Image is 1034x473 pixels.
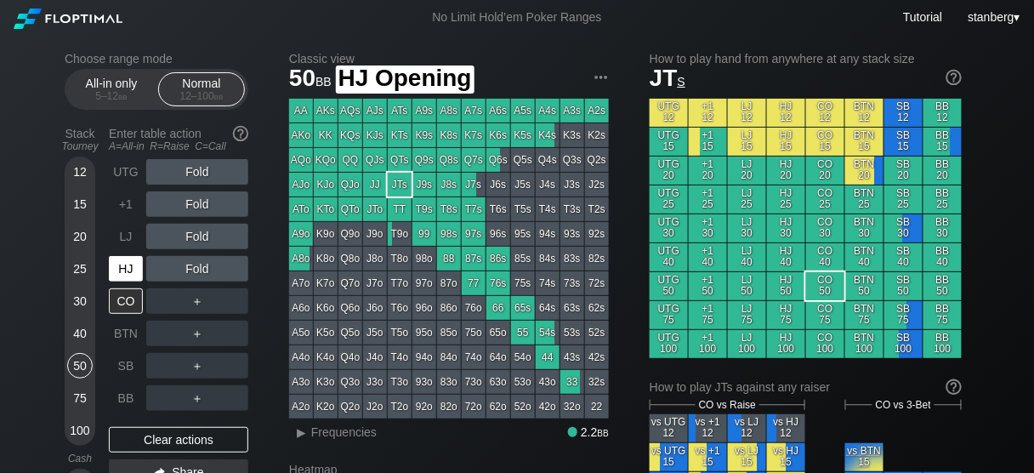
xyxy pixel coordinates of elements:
[486,222,510,246] div: 96s
[923,330,962,358] div: BB 100
[388,99,412,123] div: ATs
[289,370,313,394] div: A3o
[314,222,338,246] div: K9o
[314,148,338,172] div: KQo
[585,247,609,271] div: 82s
[363,395,387,419] div: J2o
[314,296,338,320] div: K6o
[767,214,805,242] div: HJ 30
[437,197,461,221] div: T8s
[336,66,474,94] span: HJ Opening
[486,345,510,369] div: 64o
[585,197,609,221] div: T2s
[767,272,805,300] div: HJ 50
[67,159,93,185] div: 12
[462,321,486,345] div: 75o
[363,271,387,295] div: J7o
[806,214,844,242] div: CO 30
[412,197,436,221] div: T9s
[214,90,224,102] span: bb
[511,222,535,246] div: 95s
[72,73,151,105] div: All-in only
[314,345,338,369] div: K4o
[315,71,332,89] span: bb
[728,301,766,329] div: LJ 75
[923,214,962,242] div: BB 30
[845,214,883,242] div: BTN 30
[689,243,727,271] div: +1 40
[650,52,962,66] h2: How to play hand from anywhere at any stack size
[58,140,102,152] div: Tourney
[412,222,436,246] div: 99
[511,99,535,123] div: A5s
[437,345,461,369] div: 84o
[67,418,93,443] div: 100
[845,128,883,156] div: BTN 15
[560,123,584,147] div: K3s
[338,247,362,271] div: Q8o
[314,395,338,419] div: K2o
[363,148,387,172] div: QJs
[964,8,1023,26] div: ▾
[884,214,923,242] div: SB 30
[728,330,766,358] div: LJ 100
[511,123,535,147] div: K5s
[67,353,93,379] div: 50
[767,301,805,329] div: HJ 75
[536,123,560,147] div: K4s
[338,148,362,172] div: QQ
[109,321,143,346] div: BTN
[536,148,560,172] div: Q4s
[650,301,688,329] div: UTG 75
[462,247,486,271] div: 87s
[511,395,535,419] div: 52o
[845,157,883,185] div: BTN 20
[923,243,962,271] div: BB 40
[585,296,609,320] div: 62s
[536,395,560,419] div: 42o
[363,321,387,345] div: J5o
[585,345,609,369] div: 42s
[146,321,248,346] div: ＋
[388,345,412,369] div: T4o
[363,222,387,246] div: J9o
[437,148,461,172] div: Q8s
[412,345,436,369] div: 94o
[146,353,248,379] div: ＋
[412,123,436,147] div: K9s
[650,157,688,185] div: UTG 20
[945,68,963,87] img: help.32db89a4.svg
[845,330,883,358] div: BTN 100
[462,345,486,369] div: 74o
[486,296,510,320] div: 66
[462,296,486,320] div: 76o
[806,272,844,300] div: CO 50
[338,99,362,123] div: AQs
[560,222,584,246] div: 93s
[388,271,412,295] div: T7o
[486,271,510,295] div: 76s
[412,148,436,172] div: Q9s
[585,321,609,345] div: 52s
[728,414,766,442] div: vs LJ 12
[884,330,923,358] div: SB 100
[845,99,883,127] div: BTN 12
[767,157,805,185] div: HJ 20
[388,222,412,246] div: T9o
[388,247,412,271] div: T8o
[876,399,931,411] span: CO vs 3-Bet
[689,214,727,242] div: +1 30
[486,370,510,394] div: 63o
[536,173,560,197] div: J4s
[511,345,535,369] div: 54o
[314,173,338,197] div: KJo
[289,222,313,246] div: A9o
[650,272,688,300] div: UTG 50
[412,99,436,123] div: A9s
[806,185,844,214] div: CO 25
[689,99,727,127] div: +1 12
[437,222,461,246] div: 98s
[462,173,486,197] div: J7s
[412,395,436,419] div: 92o
[650,214,688,242] div: UTG 30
